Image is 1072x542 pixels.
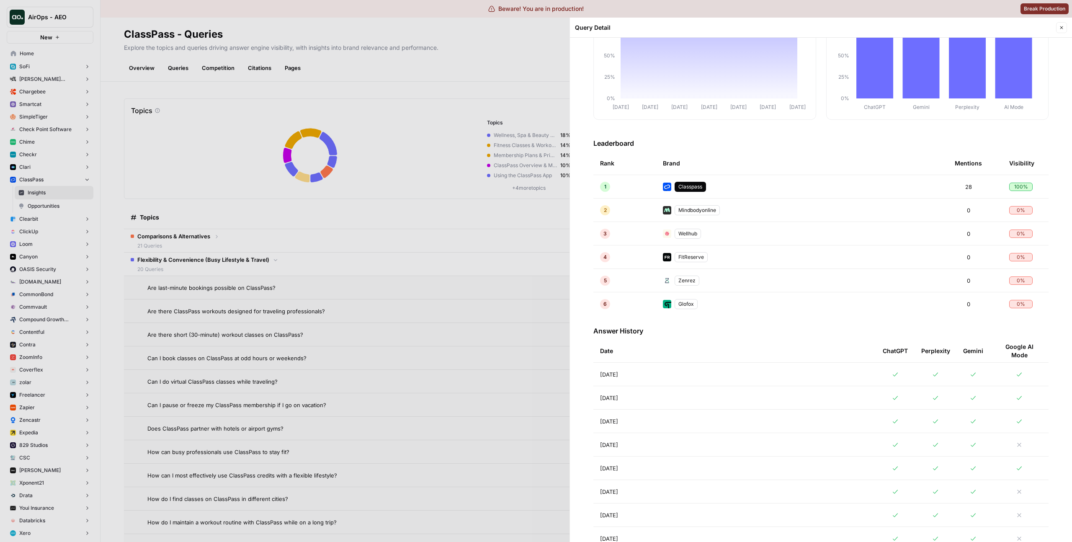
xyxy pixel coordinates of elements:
tspan: ChatGPT [864,104,886,110]
span: 5 [604,277,607,284]
span: 0 % [1017,230,1025,237]
tspan: [DATE] [613,104,629,110]
tspan: [DATE] [730,104,747,110]
span: [DATE] [600,441,618,449]
div: Mindbodyonline [675,205,720,215]
span: 0 % [1017,300,1025,308]
tspan: AI Mode [1004,104,1023,110]
div: Visibility [1009,152,1034,175]
div: Gemini [963,339,983,362]
tspan: 0% [607,95,615,101]
span: 2 [604,206,607,214]
tspan: [DATE] [642,104,658,110]
tspan: [DATE] [671,104,688,110]
img: 47j2enlxqnzyqygxtrtlk61318ul [663,230,671,238]
img: z4c86av58qw027qbtb91h24iuhub [663,183,671,191]
tspan: 0% [841,95,849,101]
tspan: Perplexity [955,104,979,110]
span: 1 [604,183,606,191]
tspan: [DATE] [701,104,717,110]
tspan: 50% [838,52,849,59]
h3: Answer History [593,326,1049,336]
div: Classpass [675,182,706,192]
div: ChatGPT [883,339,908,362]
div: Brand [663,152,941,175]
div: Zenrez [675,276,699,286]
span: 0 [967,230,970,238]
span: [DATE] [600,417,618,426]
span: 0 [967,206,970,214]
span: 4 [603,253,607,261]
span: [DATE] [600,511,618,519]
span: 3 [603,230,607,237]
tspan: Gemini [912,104,929,110]
tspan: 50% [604,52,615,59]
span: [DATE] [600,464,618,472]
img: xg7bvekv6yl1bll4c0gtsiw1oany [663,253,671,261]
span: 0 [967,253,970,261]
span: 0 [967,276,970,285]
span: 0 % [1017,206,1025,214]
span: [DATE] [600,394,618,402]
span: 0 % [1017,253,1025,261]
div: FitReserve [675,252,708,262]
span: 100 % [1014,183,1028,191]
h3: Leaderboard [593,138,1049,148]
tspan: [DATE] [789,104,806,110]
span: 0 [967,300,970,308]
img: nwl5hm19859lue90gtervj2o7dhs [663,300,671,308]
span: 6 [603,300,607,308]
tspan: 25% [604,74,615,80]
span: [DATE] [600,370,618,379]
span: 28 [965,183,972,191]
div: Google AI Mode [997,339,1042,362]
div: Rank [600,152,614,175]
div: Perplexity [921,339,950,362]
div: Glofox [675,299,698,309]
tspan: [DATE] [760,104,776,110]
img: v9zu8jxurk1hv0vby1i8ev2nsvyp [663,206,671,214]
div: Wellhub [675,229,701,239]
img: lsraq0dl3tpnz3sq4l0hi5b53hzf [663,276,671,285]
span: [DATE] [600,488,618,496]
div: Date [600,339,869,362]
div: Mentions [955,152,982,175]
div: Query Detail [575,23,1054,32]
tspan: 25% [838,74,849,80]
span: 0 % [1017,277,1025,284]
